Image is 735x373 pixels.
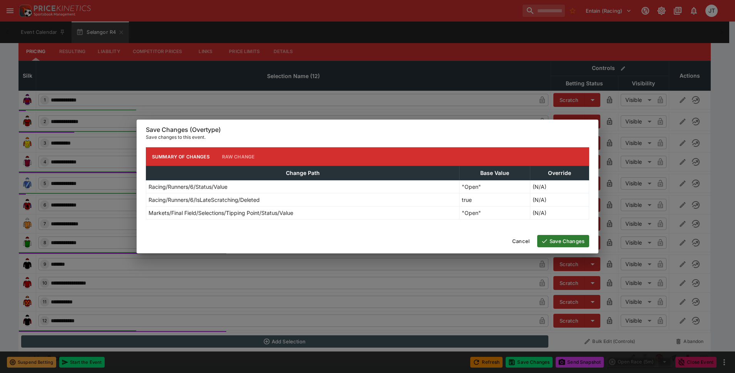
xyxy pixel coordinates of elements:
[459,180,530,193] td: "Open"
[146,126,589,134] h6: Save Changes (Overtype)
[146,133,589,141] p: Save changes to this event.
[149,209,293,217] p: Markets/Final Field/Selections/Tipping Point/Status/Value
[530,206,589,220] td: (N/A)
[537,235,589,247] button: Save Changes
[146,147,216,166] button: Summary of Changes
[530,180,589,193] td: (N/A)
[216,147,261,166] button: Raw Change
[508,235,534,247] button: Cancel
[530,193,589,206] td: (N/A)
[459,166,530,180] th: Base Value
[149,196,260,204] p: Racing/Runners/6/IsLateScratching/Deleted
[459,206,530,220] td: "Open"
[149,183,227,191] p: Racing/Runners/6/Status/Value
[530,166,589,180] th: Override
[459,193,530,206] td: true
[146,166,459,180] th: Change Path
